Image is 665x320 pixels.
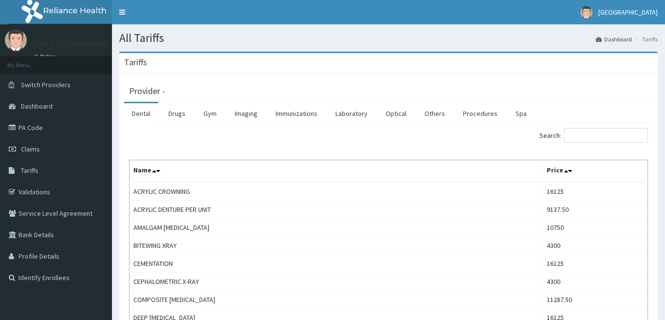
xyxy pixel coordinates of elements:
span: Switch Providers [21,80,71,89]
a: Optical [378,103,414,124]
a: Spa [508,103,535,124]
td: 10750 [543,219,648,237]
span: Claims [21,145,40,153]
a: Gym [196,103,224,124]
td: 16125 [543,255,648,273]
input: Search: [564,128,648,143]
td: ACRYLIC CROWNING [129,182,543,201]
td: AMALGAM [MEDICAL_DATA] [129,219,543,237]
td: BITEWING XRAY [129,237,543,255]
a: Dental [124,103,158,124]
a: Online [34,53,57,60]
span: [GEOGRAPHIC_DATA] [598,8,658,17]
h3: Tariffs [124,58,147,67]
h3: Provider - [129,87,165,95]
th: Price [543,160,648,183]
img: User Image [580,6,592,19]
p: Ifako [GEOGRAPHIC_DATA] [34,39,136,48]
a: Others [417,103,453,124]
a: Procedures [455,103,505,124]
h1: All Tariffs [119,32,658,44]
td: 9137.50 [543,201,648,219]
td: CEPHALOMETRIC X-RAY [129,273,543,291]
td: ACRYLIC DENTURE PER UNIT [129,201,543,219]
td: 4300 [543,273,648,291]
a: Drugs [161,103,193,124]
img: User Image [5,29,27,51]
td: COMPOSITE [MEDICAL_DATA] [129,291,543,309]
td: 11287.50 [543,291,648,309]
a: Imaging [227,103,265,124]
th: Name [129,160,543,183]
li: Tariffs [633,35,658,43]
td: 16125 [543,182,648,201]
td: 4300 [543,237,648,255]
span: Tariffs [21,166,38,175]
label: Search: [539,128,648,143]
a: Immunizations [268,103,325,124]
td: CEMENTATION [129,255,543,273]
a: Laboratory [328,103,375,124]
a: Dashboard [596,35,632,43]
span: Dashboard [21,102,53,111]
